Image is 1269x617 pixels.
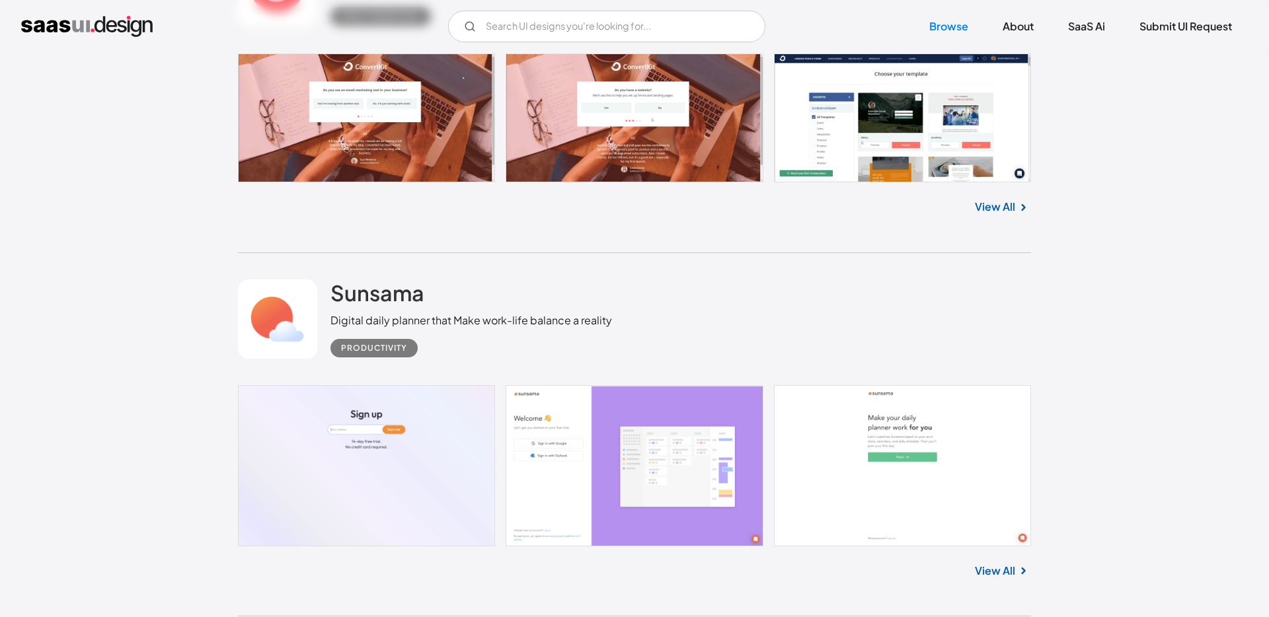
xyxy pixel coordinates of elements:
[1052,12,1121,41] a: SaaS Ai
[21,16,153,37] a: home
[975,199,1015,215] a: View All
[330,279,424,306] h2: Sunsama
[448,11,765,42] input: Search UI designs you're looking for...
[1124,12,1248,41] a: Submit UI Request
[330,312,612,328] div: Digital daily planner that Make work-life balance a reality
[913,12,984,41] a: Browse
[448,11,765,42] form: Email Form
[975,563,1015,579] a: View All
[341,340,407,356] div: Productivity
[330,279,424,312] a: Sunsama
[987,12,1050,41] a: About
